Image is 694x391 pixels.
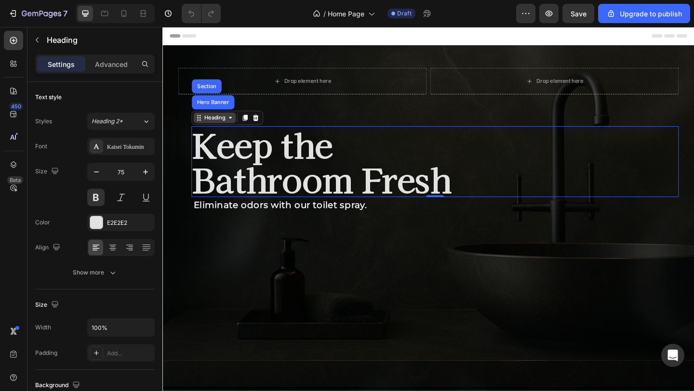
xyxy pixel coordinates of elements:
[63,8,67,19] p: 7
[35,241,62,254] div: Align
[162,27,694,391] iframe: Design area
[35,349,57,357] div: Padding
[571,10,587,18] span: Save
[9,103,23,110] div: 450
[88,319,154,336] input: Auto
[4,4,72,23] button: 7
[35,117,52,126] div: Styles
[95,59,128,69] p: Advanced
[107,349,152,358] div: Add...
[35,264,155,281] button: Show more
[87,113,155,130] button: Heading 2*
[47,34,151,46] p: Heading
[92,117,123,126] span: Heading 2*
[328,9,364,19] span: Home Page
[7,176,23,184] div: Beta
[31,108,561,185] h2: Keep the Bathroom Fresh
[35,299,61,312] div: Size
[562,4,594,23] button: Save
[35,93,62,102] div: Text style
[598,4,690,23] button: Upgrade to publish
[73,268,118,277] div: Show more
[36,79,74,85] div: Hero Banner
[661,344,684,367] div: Open Intercom Messenger
[107,219,152,227] div: E2E2E2
[606,9,682,19] div: Upgrade to publish
[35,218,50,227] div: Color
[323,9,326,19] span: /
[35,323,51,332] div: Width
[43,94,70,103] div: Heading
[48,59,75,69] p: Settings
[182,4,221,23] div: Undo/Redo
[397,9,412,18] span: Draft
[35,165,61,178] div: Size
[407,55,458,63] div: Drop element here
[34,188,222,199] strong: Eliminate odors with our toilet spray.
[35,142,47,151] div: Font
[36,62,60,67] div: Section
[107,143,152,151] div: Kaisei Tokumin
